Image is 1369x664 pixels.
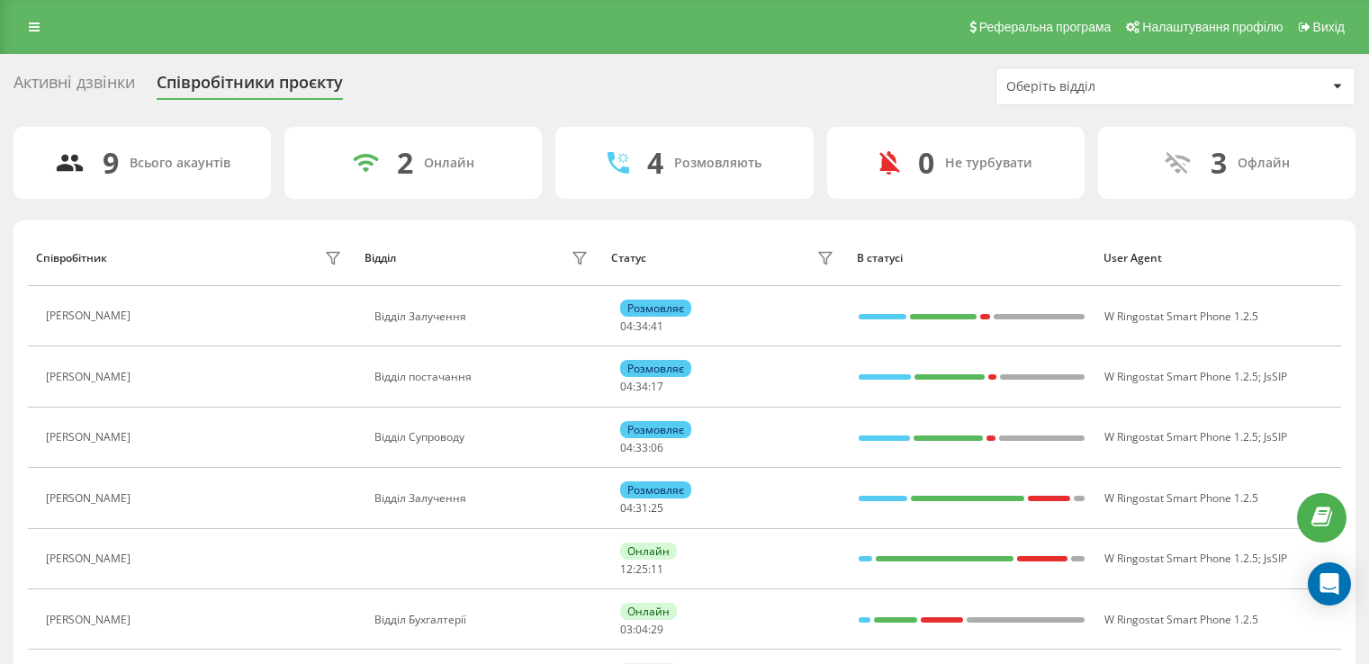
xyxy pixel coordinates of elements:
span: 12 [620,561,633,577]
span: JsSIP [1264,551,1287,566]
div: 3 [1211,146,1227,180]
span: 04 [620,379,633,394]
span: W Ringostat Smart Phone 1.2.5 [1104,369,1258,384]
div: Розмовляє [620,360,691,377]
span: 25 [651,500,663,516]
div: Онлайн [424,156,474,171]
span: 04 [635,622,648,637]
div: Всього акаунтів [130,156,230,171]
div: Open Intercom Messenger [1308,562,1351,606]
span: 04 [620,319,633,334]
span: W Ringostat Smart Phone 1.2.5 [1104,551,1258,566]
div: Розмовляють [674,156,761,171]
span: 03 [620,622,633,637]
div: 0 [918,146,934,180]
div: [PERSON_NAME] [46,310,135,322]
div: : : [620,502,663,515]
div: Активні дзвінки [14,73,135,101]
span: W Ringostat Smart Phone 1.2.5 [1104,429,1258,444]
span: 11 [651,561,663,577]
span: W Ringostat Smart Phone 1.2.5 [1104,612,1258,627]
div: Співробітники проєкту [157,73,343,101]
span: Вихід [1313,20,1345,34]
span: 17 [651,379,663,394]
div: Офлайн [1238,156,1290,171]
div: Співробітник [36,252,107,265]
div: [PERSON_NAME] [46,371,135,383]
div: : : [620,442,663,454]
span: JsSIP [1264,369,1287,384]
span: 34 [635,319,648,334]
div: 9 [103,146,119,180]
span: Реферальна програма [979,20,1112,34]
div: Не турбувати [945,156,1032,171]
div: Відділ Залучення [374,310,593,323]
div: : : [620,563,663,576]
span: 04 [620,440,633,455]
div: Відділ [365,252,396,265]
div: [PERSON_NAME] [46,614,135,626]
span: 34 [635,379,648,394]
div: Розмовляє [620,421,691,438]
div: 4 [647,146,663,180]
div: 2 [397,146,413,180]
span: Налаштування профілю [1142,20,1283,34]
div: Відділ Залучення [374,492,593,505]
div: Онлайн [620,603,677,620]
div: [PERSON_NAME] [46,431,135,444]
span: 29 [651,622,663,637]
div: Онлайн [620,543,677,560]
span: 06 [651,440,663,455]
span: 25 [635,561,648,577]
div: : : [620,381,663,393]
div: Відділ постачання [374,371,593,383]
span: JsSIP [1264,429,1287,444]
div: Оберіть відділ [1006,79,1221,94]
div: В статусі [857,252,1086,265]
div: Статус [611,252,646,265]
span: W Ringostat Smart Phone 1.2.5 [1104,490,1258,506]
span: 41 [651,319,663,334]
span: W Ringostat Smart Phone 1.2.5 [1104,309,1258,324]
div: Відділ Супроводу [374,431,593,444]
span: 31 [635,500,648,516]
div: : : [620,624,663,636]
div: [PERSON_NAME] [46,492,135,505]
span: 33 [635,440,648,455]
span: 04 [620,500,633,516]
div: [PERSON_NAME] [46,552,135,565]
div: Відділ Бухгалтерії [374,614,593,626]
div: : : [620,320,663,333]
div: User Agent [1103,252,1333,265]
div: Розмовляє [620,481,691,498]
div: Розмовляє [620,300,691,317]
